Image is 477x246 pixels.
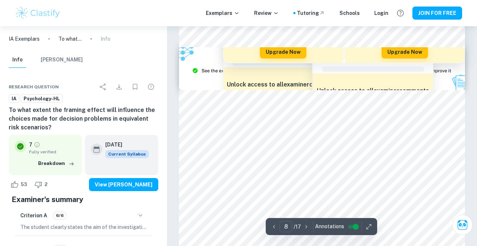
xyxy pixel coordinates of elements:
p: 7 [29,141,32,149]
span: 6/6 [53,212,66,219]
span: 53 [17,181,31,188]
span: Annotations [315,223,344,230]
p: Info [101,35,110,43]
a: Schools [339,9,360,17]
h6: To what extent the framing effect will influence the choices made for decision problems in equiva... [9,106,158,132]
span: 2 [41,181,52,188]
p: Review [254,9,279,17]
button: JOIN FOR FREE [412,7,462,20]
a: Login [374,9,388,17]
span: Fully verified [29,149,76,155]
a: Tutoring [297,9,325,17]
h6: Unlock access to all examiner comments with Clastify Premium [317,86,429,104]
a: IA [9,94,19,103]
img: Clastify logo [15,6,61,20]
button: Ask Clai [452,215,473,235]
button: Help and Feedback [394,7,407,19]
div: Report issue [144,80,158,94]
span: Research question [9,84,59,90]
h6: [DATE] [105,141,143,149]
button: [PERSON_NAME] [41,52,83,68]
div: Download [112,80,126,94]
p: / 17 [294,223,301,231]
p: Exemplars [206,9,240,17]
button: Upgrade Now [260,45,306,59]
p: The student clearly states the aim of the investigation as "investigating whether the framing eff... [20,223,147,231]
img: Ad [179,47,465,90]
a: Psychology-HL [21,94,63,103]
p: To what extent the framing effect will influence the choices made for decision problems in equiva... [58,35,82,43]
button: View [PERSON_NAME] [89,178,158,191]
button: Info [9,52,26,68]
a: IA Exemplars [9,35,40,43]
div: This exemplar is based on the current syllabus. Feel free to refer to it for inspiration/ideas wh... [105,150,149,158]
div: Dislike [33,179,52,190]
div: Bookmark [128,80,142,94]
h5: Examiner's summary [12,194,155,205]
span: Psychology-HL [21,95,62,102]
div: Share [96,80,110,94]
h6: Unlock access to all examiner comments with Clastify Premium [227,80,339,98]
h6: Criterion A [20,211,47,219]
span: IA [9,95,19,102]
button: Breakdown [36,158,76,169]
button: Upgrade Now [382,45,428,59]
div: Like [9,179,31,190]
span: Current Syllabus [105,150,149,158]
a: Grade fully verified [34,141,40,148]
